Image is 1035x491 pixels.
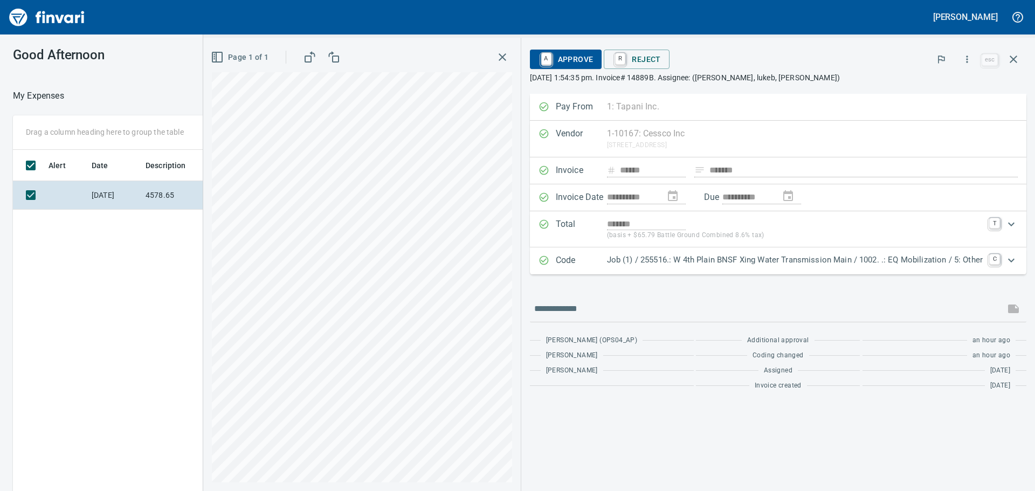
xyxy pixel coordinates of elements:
[49,159,80,172] span: Alert
[6,4,87,30] img: Finvari
[530,247,1026,274] div: Expand
[612,50,660,68] span: Reject
[747,335,809,346] span: Additional approval
[530,50,602,69] button: AApprove
[541,53,551,65] a: A
[930,9,1000,25] button: [PERSON_NAME]
[92,159,108,172] span: Date
[607,230,983,241] p: (basis + $65.79 Battle Ground Combined 8.6% tax)
[990,381,1010,391] span: [DATE]
[755,381,802,391] span: Invoice created
[546,365,598,376] span: [PERSON_NAME]
[556,218,607,241] p: Total
[13,89,64,102] p: My Expenses
[989,218,1000,229] a: T
[141,181,238,210] td: 4578.65
[972,335,1010,346] span: an hour ago
[546,350,598,361] span: [PERSON_NAME]
[546,335,638,346] span: [PERSON_NAME] (OPS04_AP)
[929,47,953,71] button: Flag
[753,350,804,361] span: Coding changed
[982,54,998,66] a: esc
[26,127,184,137] p: Drag a column heading here to group the table
[972,350,1010,361] span: an hour ago
[49,159,66,172] span: Alert
[933,11,998,23] h5: [PERSON_NAME]
[87,181,141,210] td: [DATE]
[146,159,186,172] span: Description
[556,254,607,268] p: Code
[539,50,594,68] span: Approve
[989,254,1000,265] a: C
[530,211,1026,247] div: Expand
[990,365,1010,376] span: [DATE]
[1000,296,1026,322] span: This records your message into the invoice and notifies anyone mentioned
[607,254,983,266] p: Job (1) / 255516.: W 4th Plain BNSF Xing Water Transmission Main / 1002. .: EQ Mobilization / 5: ...
[146,159,200,172] span: Description
[955,47,979,71] button: More
[979,46,1026,72] span: Close invoice
[13,47,242,63] h3: Good Afternoon
[530,72,1026,83] p: [DATE] 1:54:35 pm. Invoice# 14889B. Assignee: ([PERSON_NAME], lukeb, [PERSON_NAME])
[604,50,669,69] button: RReject
[615,53,625,65] a: R
[13,89,64,102] nav: breadcrumb
[213,51,268,64] span: Page 1 of 1
[764,365,792,376] span: Assigned
[209,47,273,67] button: Page 1 of 1
[92,159,122,172] span: Date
